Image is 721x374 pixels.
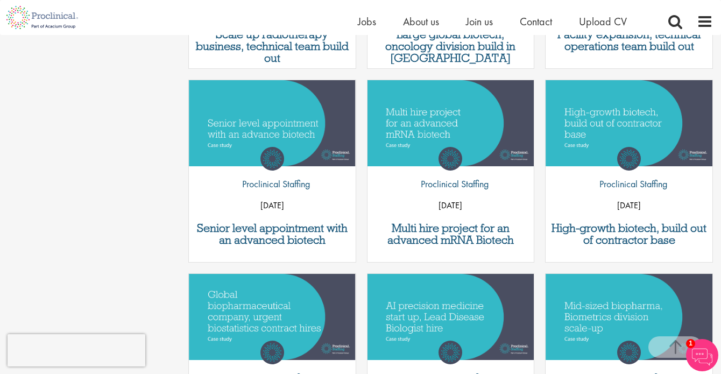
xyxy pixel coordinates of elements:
img: Proclinical Staffing [260,341,284,364]
a: Senior level appointment with an advanced biotech [194,222,350,246]
a: Multi hire project for an advanced mRNA Biotech [373,222,529,246]
p: Proclinical Staffing [413,176,489,192]
a: Link to a post [189,274,356,369]
a: Proclinical Staffing Proclinical Staffing [413,147,489,197]
a: Large global biotech, oncology division build in [GEOGRAPHIC_DATA] [373,29,529,64]
a: Link to a post [546,274,712,369]
iframe: reCAPTCHA [8,334,145,366]
a: Proclinical Staffing Proclinical Staffing [234,147,310,197]
a: About us [403,15,439,29]
img: Proclinical Staffing [439,147,462,171]
a: Contact [520,15,552,29]
a: Proclinical Staffing Proclinical Staffing [591,147,667,197]
img: Proclinical Staffing [617,341,641,364]
p: [DATE] [367,197,534,214]
a: Join us [466,15,493,29]
a: Link to a post [367,80,534,175]
a: Jobs [358,15,376,29]
span: 1 [686,339,695,348]
a: Link to a post [546,80,712,175]
img: Proclinical Staffing [617,147,641,171]
a: Upload CV [579,15,627,29]
a: Scale up radiotherapy business, technical team build out [194,29,350,64]
p: [DATE] [189,197,356,214]
a: High-growth biotech, build out of contractor base [551,222,707,246]
img: Proclinical Staffing [260,147,284,171]
a: Link to a post [367,274,534,369]
a: Link to a post [189,80,356,175]
img: Chatbot [686,339,718,371]
p: [DATE] [546,197,712,214]
p: Proclinical Staffing [591,176,667,192]
p: Proclinical Staffing [234,176,310,192]
a: Facility expansion, technical operations team build out [551,29,707,52]
img: Proclinical Staffing [439,341,462,364]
